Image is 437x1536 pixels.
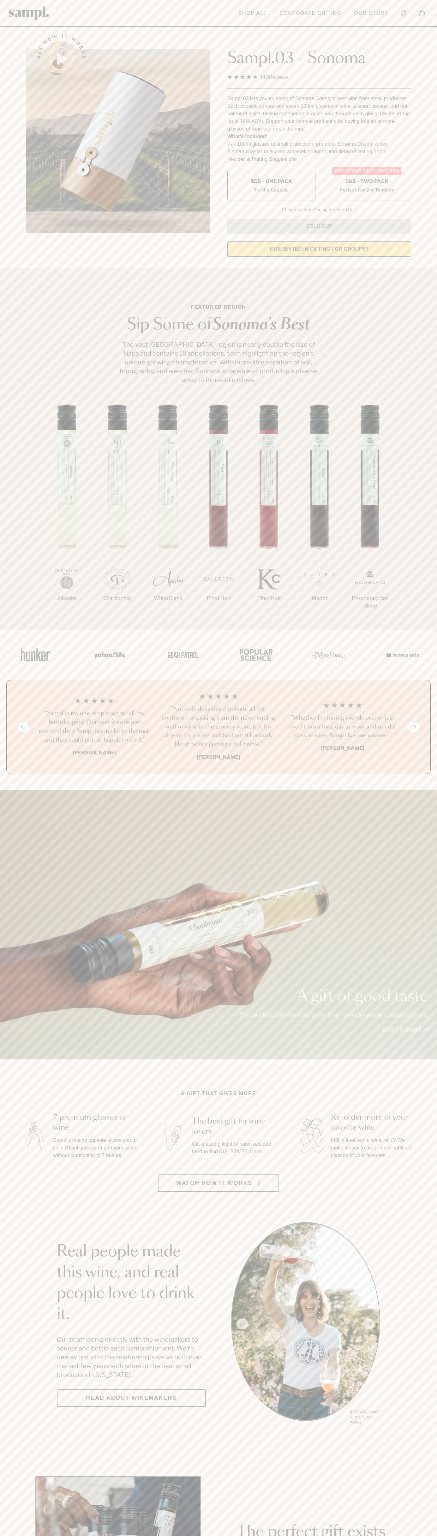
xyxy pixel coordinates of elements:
li: 2 / 7 [92,405,143,622]
img: Artboard_5_7fdae55a-36fd-43f7-8bfd-f74a06a2878e_x450.png [163,641,201,668]
img: Artboard_7_5b34974b-f019-449e-91fb-745f8d0877ee_x450.png [383,641,421,668]
h2: A gift that gives more [181,1090,256,1097]
li: 3 / 4 [285,693,399,761]
li: 1 / 4 [38,693,152,761]
a: Add to cart [382,1026,428,1034]
li: A smart coaster to access winemaker videos and detailed tasting notes. [227,148,411,155]
li: Recipes & Pairing Suggestions [227,155,411,163]
b: [PERSON_NAME] [197,754,240,760]
span: 140 [260,74,269,80]
a: interested in gifting for groups? [227,241,411,257]
b: [PERSON_NAME] [321,745,364,751]
img: Artboard_3_0b291449-6e8c-4d07-b2c2-3f3601a19cd1_x450.png [309,641,347,668]
p: The perfect gift for everyone from wine lovers to casual sippers. [239,1010,428,1019]
a: Read about Winemakers [57,1389,206,1407]
em: Sonoma's Best [212,317,310,332]
h3: Re-order more of your favorite wine [331,1112,417,1133]
p: Fall in love with a wine, or 7? We make it easy to order more bottles or glasses of your favorites. [331,1137,417,1159]
p: White Blend [143,594,193,602]
h1: Sampl.03 - Sonoma [227,49,411,68]
p: Featured Region [117,303,320,311]
li: 2 / 4 [162,693,276,761]
button: See how it works [44,41,79,76]
button: Previous slide [17,722,29,732]
small: Perfect For 2-4 Tastings [340,186,394,193]
div: 140Reviews [227,73,289,82]
h2: Sip Some of [117,317,320,332]
p: Albarino [42,594,92,602]
h3: “Whether I'm having friends over or just tired from a long day at work and need a glass of wine, ... [285,714,399,740]
span: $55 - One Pack [251,178,292,185]
h3: “Sampl is my one-stop shop for all my birthday gifts! Our best friends just received their Sampl ... [38,709,152,745]
div: Sampl.03 lets you try some of Sonoma County's best wine from small producers. Each capsule comes ... [227,95,411,133]
img: Artboard_1_c8cd28af-0030-4af1-819c-248e302c7f06_x450.png [16,641,54,668]
h3: “Not only does this eliminate all the confusion of picking from the never ending wall of wine in ... [162,705,276,749]
li: Christmas Sale Pricing Shown In Cart [278,207,360,212]
img: Artboard_6_04f9a106-072f-468a-bdd7-f11783b05722_x450.png [90,641,128,668]
h3: 7 premium glasses of wine [53,1112,139,1133]
ul: carousel [231,1222,380,1426]
div: slide 1 [231,1222,380,1426]
div: Christmas SALE! Save 20% [332,167,402,175]
h2: Real people made this wine, and real people love to drink it. [57,1241,206,1325]
p: A gift of good taste [239,989,428,1004]
li: 6 / 7 [294,405,345,622]
b: [PERSON_NAME] [73,750,116,756]
li: 4 / 7 [193,405,244,622]
strong: What’s Included: [227,134,267,139]
li: 7x - 100ml glasses of small production, premium Sonoma County wines [227,140,411,148]
img: Sampl.03 - Sonoma [26,49,210,233]
img: Artboard_4_28b4d326-c26e-48f9-9c80-911f17d6414e_x450.png [236,641,274,668]
p: The vast [GEOGRAPHIC_DATA] region is nearly double the size of Napa and contains 18 appellations,... [117,340,320,384]
p: Pinot Noir [244,594,294,602]
p: Proprietary Red Blend [345,594,395,610]
p: Gift a tasting flight of hand-selected, hard-to-find [US_STATE] wines. [192,1140,278,1155]
a: Shop All [235,6,270,20]
button: Next slide [408,722,420,732]
a: Corporate Gifting [276,6,345,20]
li: 1 / 7 [42,405,92,622]
li: 5 / 7 [244,405,294,622]
p: Sampl's tasting capsule allows you to try 7 100ml glasses of premium wines without committing to ... [53,1137,139,1159]
h3: The best gift for wine lovers [192,1116,278,1137]
span: $88 - Two Pack [345,178,389,185]
a: Our Story [351,6,392,20]
li: 3 / 7 [143,405,193,622]
button: Watch how it works [158,1174,279,1192]
p: Our team works directly with the winemakers to source and bottle each Sampl shipment. We’re deepl... [57,1335,206,1379]
li: 7 / 7 [345,405,395,630]
span: Reviews [269,74,289,80]
small: Try the Capsule [254,186,289,193]
img: Sampl logo [9,6,49,20]
p: Merlot [294,594,345,602]
p: Pinot Noir [193,594,244,602]
button: Sold Out [227,219,411,234]
p: Chardonnay [92,594,143,602]
p: [PERSON_NAME] Sutro, Sutro Wines [350,1410,380,1425]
